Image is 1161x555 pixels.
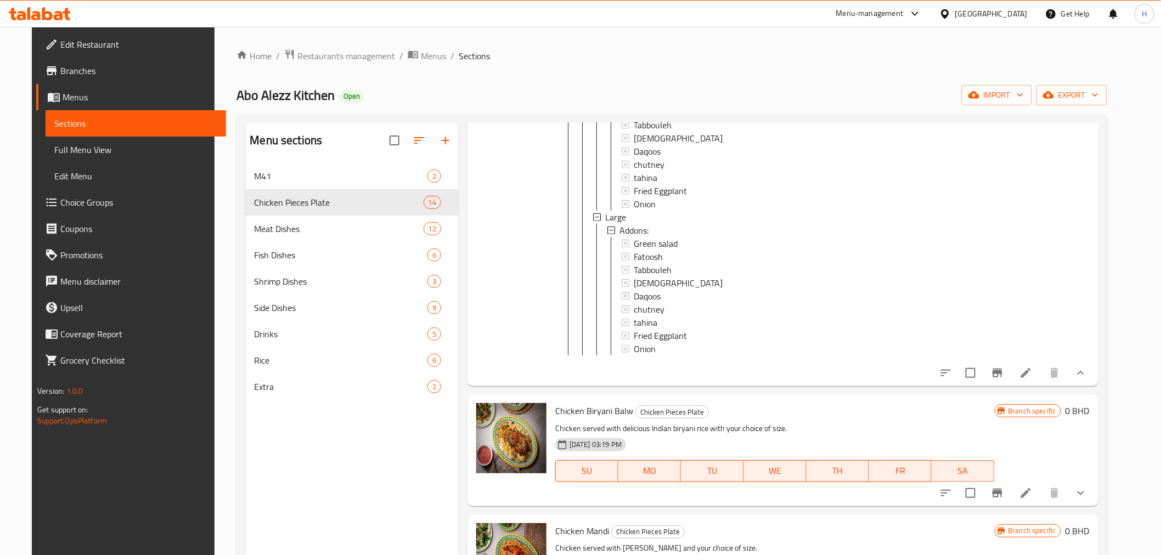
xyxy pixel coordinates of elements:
[36,216,226,242] a: Coupons
[428,329,441,339] span: 5
[555,541,994,555] p: Chicken served with [PERSON_NAME] and your choice of size.
[36,347,226,373] a: Grocery Checklist
[636,406,708,418] span: Chicken Pieces Plate
[555,460,618,482] button: SU
[634,171,657,184] span: tahina
[476,403,546,473] img: Chicken Biryani Balw
[984,480,1011,506] button: Branch-specific-item
[932,460,994,482] button: SA
[37,414,107,428] a: Support.OpsPlatform
[611,525,685,539] div: Chicken Pieces Plate
[427,169,441,183] div: items
[1066,403,1090,418] h6: 0 BHD
[297,49,395,63] span: Restaurants management
[245,189,459,216] div: Chicken Pieces Plate14
[933,480,959,506] button: sort-choices
[245,158,459,404] nav: Menu sections
[254,248,427,262] span: Fish Dishes
[634,290,661,303] span: Daqoos
[634,132,723,145] span: [DEMOGRAPHIC_DATA]
[634,158,664,171] span: chutney
[605,211,626,224] span: Large
[1019,486,1033,500] a: Edit menu item
[427,248,441,262] div: items
[424,222,441,235] div: items
[748,463,802,479] span: WE
[427,301,441,314] div: items
[428,276,441,287] span: 3
[971,88,1023,102] span: import
[428,250,441,260] span: 6
[634,237,678,250] span: Green salad
[1066,523,1090,539] h6: 0 BHD
[962,85,1032,105] button: import
[66,384,83,398] span: 1.0.0
[634,263,672,276] span: Tabbouleh
[744,460,807,482] button: WE
[37,384,64,398] span: Version:
[427,354,441,367] div: items
[399,49,403,63] li: /
[254,196,423,209] span: Chicken Pieces Plate
[432,127,459,154] button: Add section
[254,380,427,393] span: Extra
[1004,406,1061,416] span: Branch specific
[555,403,633,419] span: Chicken Biryani Balw
[634,184,687,197] span: Fried Eggplant
[685,463,739,479] span: TU
[245,347,459,373] div: Rice6
[254,301,427,314] div: Side Dishes
[36,84,226,110] a: Menus
[959,361,982,384] span: Select to update
[60,64,217,77] span: Branches
[421,49,446,63] span: Menus
[555,523,609,539] span: Chicken Mandi
[555,422,994,435] p: Chicken served with delicious Indian biryani rice with your choice of size.
[250,132,322,149] h2: Menu sections
[634,118,672,132] span: Tabbouleh
[60,248,217,262] span: Promotions
[254,327,427,341] span: Drinks
[60,275,217,288] span: Menu disclaimer
[254,275,427,288] span: Shrimp Dishes
[54,169,217,183] span: Edit Menu
[634,329,687,342] span: Fried Eggplant
[60,354,217,367] span: Grocery Checklist
[955,8,1028,20] div: [GEOGRAPHIC_DATA]
[1074,366,1087,380] svg: Show Choices
[811,463,865,479] span: TH
[681,460,743,482] button: TU
[1074,486,1087,500] svg: Show Choices
[450,49,454,63] li: /
[424,197,441,208] span: 14
[560,463,614,479] span: SU
[1068,480,1094,506] button: show more
[236,49,272,63] a: Home
[1045,88,1098,102] span: export
[245,216,459,242] div: Meat Dishes12
[936,463,990,479] span: SA
[36,242,226,268] a: Promotions
[634,197,656,211] span: Onion
[612,525,684,538] span: Chicken Pieces Plate
[236,83,335,107] span: Abo Alezz Kitchen
[36,31,226,58] a: Edit Restaurant
[236,49,1107,63] nav: breadcrumb
[634,316,657,329] span: tahina
[1041,480,1068,506] button: delete
[959,482,982,505] span: Select to update
[46,137,226,163] a: Full Menu View
[873,463,927,479] span: FR
[424,196,441,209] div: items
[634,276,723,290] span: [DEMOGRAPHIC_DATA]
[254,222,423,235] div: Meat Dishes
[619,224,649,237] span: Addons:
[46,163,226,189] a: Edit Menu
[60,196,217,209] span: Choice Groups
[60,222,217,235] span: Coupons
[245,373,459,400] div: Extra2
